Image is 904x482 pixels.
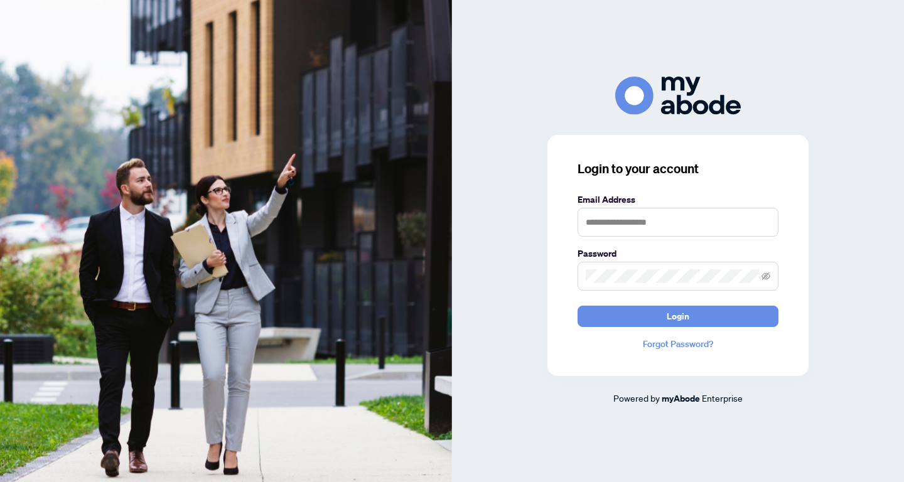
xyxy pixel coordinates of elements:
[578,160,778,178] h3: Login to your account
[761,272,770,281] span: eye-invisible
[578,306,778,327] button: Login
[578,247,778,260] label: Password
[662,392,700,405] a: myAbode
[667,306,689,326] span: Login
[578,337,778,351] a: Forgot Password?
[578,193,778,206] label: Email Address
[702,392,743,404] span: Enterprise
[615,77,741,115] img: ma-logo
[613,392,660,404] span: Powered by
